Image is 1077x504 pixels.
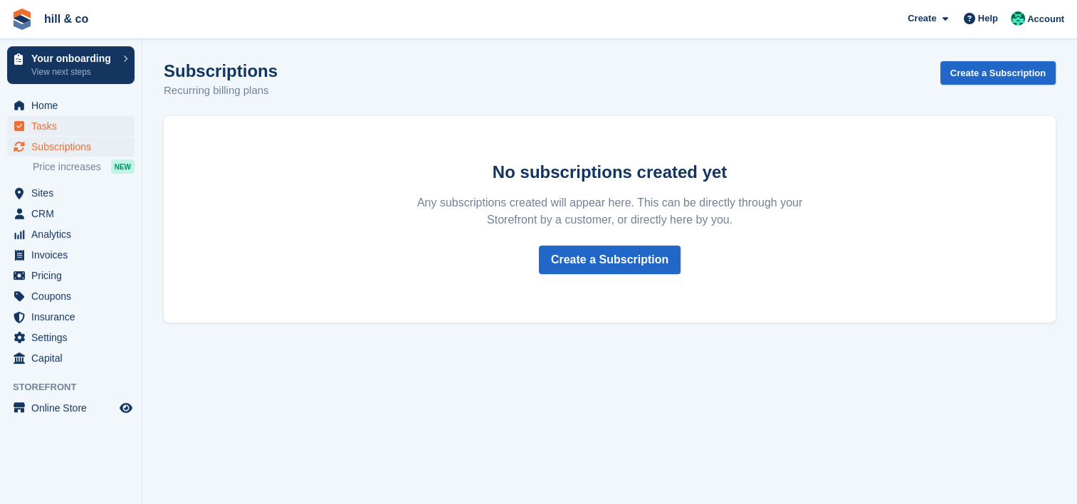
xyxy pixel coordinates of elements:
[31,348,117,368] span: Capital
[111,159,135,174] div: NEW
[7,46,135,84] a: Your onboarding View next steps
[117,399,135,416] a: Preview store
[7,245,135,265] a: menu
[539,246,681,274] a: Create a Subscription
[1027,12,1064,26] span: Account
[31,204,117,224] span: CRM
[38,7,94,31] a: hill & co
[7,398,135,418] a: menu
[164,83,278,99] p: Recurring billing plans
[7,327,135,347] a: menu
[31,116,117,136] span: Tasks
[31,286,117,306] span: Coupons
[31,245,117,265] span: Invoices
[33,160,101,174] span: Price increases
[7,224,135,244] a: menu
[978,11,998,26] span: Help
[7,116,135,136] a: menu
[7,348,135,368] a: menu
[940,61,1056,85] a: Create a Subscription
[31,327,117,347] span: Settings
[908,11,936,26] span: Create
[31,307,117,327] span: Insurance
[7,307,135,327] a: menu
[7,95,135,115] a: menu
[31,53,116,63] p: Your onboarding
[31,65,116,78] p: View next steps
[7,286,135,306] a: menu
[31,224,117,244] span: Analytics
[31,398,117,418] span: Online Store
[13,380,142,394] span: Storefront
[31,137,117,157] span: Subscriptions
[31,95,117,115] span: Home
[7,137,135,157] a: menu
[7,204,135,224] a: menu
[31,183,117,203] span: Sites
[33,159,135,174] a: Price increases NEW
[1011,11,1025,26] img: Bradley Hill
[164,61,278,80] h1: Subscriptions
[402,194,818,229] p: Any subscriptions created will appear here. This can be directly through your Storefront by a cus...
[31,266,117,285] span: Pricing
[7,183,135,203] a: menu
[11,9,33,30] img: stora-icon-8386f47178a22dfd0bd8f6a31ec36ba5ce8667c1dd55bd0f319d3a0aa187defe.svg
[7,266,135,285] a: menu
[493,162,727,182] strong: No subscriptions created yet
